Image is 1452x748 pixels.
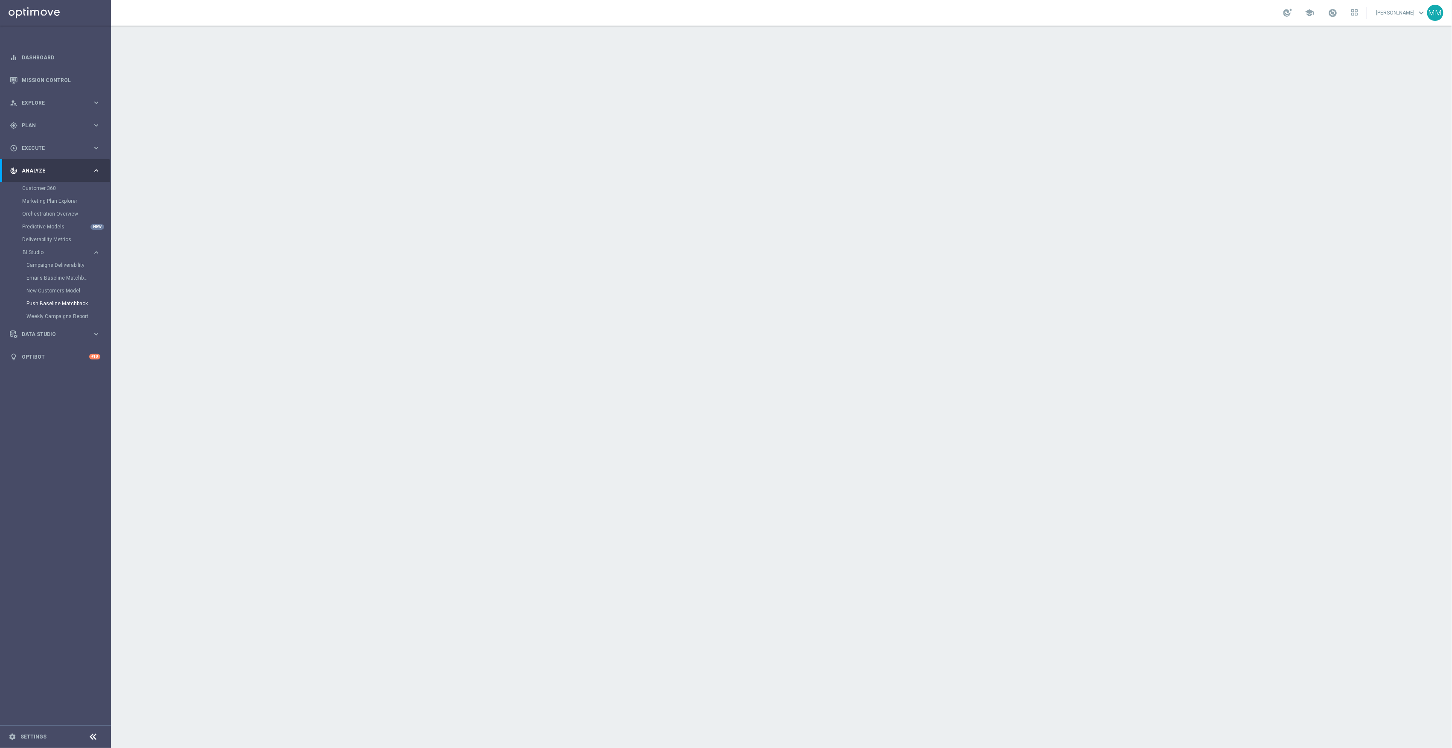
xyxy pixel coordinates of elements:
div: New Customers Model [26,284,110,297]
a: Mission Control [22,69,100,91]
div: Predictive Models [22,220,110,233]
a: Marketing Plan Explorer [22,198,89,205]
i: track_changes [10,167,17,175]
a: Orchestration Overview [22,210,89,217]
div: Customer 360 [22,182,110,195]
div: Campaigns Deliverability [26,259,110,272]
div: Deliverability Metrics [22,233,110,246]
div: NEW [90,224,104,230]
button: person_search Explore keyboard_arrow_right [9,99,101,106]
i: keyboard_arrow_right [92,121,100,129]
span: keyboard_arrow_down [1417,8,1426,18]
a: Dashboard [22,46,100,69]
div: Data Studio [10,330,92,338]
div: Execute [10,144,92,152]
i: play_circle_outline [10,144,17,152]
button: Mission Control [9,77,101,84]
button: gps_fixed Plan keyboard_arrow_right [9,122,101,129]
div: Optibot [10,345,100,368]
a: Weekly Campaigns Report [26,313,89,320]
i: equalizer [10,54,17,61]
span: Execute [22,146,92,151]
span: Explore [22,100,92,105]
div: BI Studio [23,250,92,255]
div: MM [1427,5,1443,21]
i: keyboard_arrow_right [92,167,100,175]
i: settings [9,733,16,741]
i: keyboard_arrow_right [92,144,100,152]
div: Orchestration Overview [22,207,110,220]
a: Push Baseline Matchback [26,300,89,307]
a: Optibot [22,345,89,368]
div: BI Studio [22,246,110,323]
div: Explore [10,99,92,107]
div: Plan [10,122,92,129]
div: Mission Control [10,69,100,91]
a: Campaigns Deliverability [26,262,89,269]
a: Settings [20,734,47,739]
button: play_circle_outline Execute keyboard_arrow_right [9,145,101,152]
span: Data Studio [22,332,92,337]
button: BI Studio keyboard_arrow_right [22,249,101,256]
i: gps_fixed [10,122,17,129]
div: Emails Baseline Matchback [26,272,110,284]
i: keyboard_arrow_right [92,99,100,107]
span: Analyze [22,168,92,173]
i: lightbulb [10,353,17,361]
button: track_changes Analyze keyboard_arrow_right [9,167,101,174]
div: Dashboard [10,46,100,69]
div: Push Baseline Matchback [26,297,110,310]
div: +10 [89,354,100,359]
a: [PERSON_NAME]keyboard_arrow_down [1376,6,1427,19]
i: person_search [10,99,17,107]
a: Predictive Models [22,223,89,230]
div: Weekly Campaigns Report [26,310,110,323]
i: keyboard_arrow_right [92,248,100,257]
span: Plan [22,123,92,128]
a: Customer 360 [22,185,89,192]
a: New Customers Model [26,287,89,294]
i: keyboard_arrow_right [92,330,100,338]
button: lightbulb Optibot +10 [9,354,101,360]
button: Data Studio keyboard_arrow_right [9,331,101,338]
div: Marketing Plan Explorer [22,195,110,207]
span: BI Studio [23,250,84,255]
a: Emails Baseline Matchback [26,275,89,281]
div: Analyze [10,167,92,175]
span: school [1305,8,1315,18]
button: equalizer Dashboard [9,54,101,61]
a: Deliverability Metrics [22,236,89,243]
